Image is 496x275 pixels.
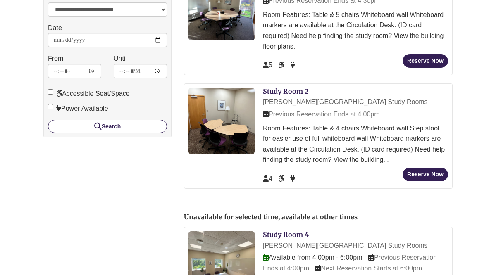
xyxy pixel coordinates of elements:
div: Room Features: Table & 4 chairs Whiteboard wall Step stool for easier use of full whiteboard wall... [263,123,448,165]
h2: Unavailable for selected time, available at other times [184,213,453,221]
button: Reserve Now [403,54,448,68]
span: Accessible Seat/Space [278,62,286,69]
div: [PERSON_NAME][GEOGRAPHIC_DATA] Study Rooms [263,97,448,107]
button: Reserve Now [403,168,448,181]
span: The capacity of this space [263,175,272,182]
span: Available from 4:00pm - 6:00pm [263,254,362,261]
button: Search [48,120,167,133]
span: Next Reservation Starts at 6:00pm [315,265,422,272]
span: Previous Reservation Ends at 4:00pm [263,254,437,272]
label: Date [48,23,62,33]
label: Accessible Seat/Space [48,88,130,99]
div: [PERSON_NAME][GEOGRAPHIC_DATA] Study Rooms [263,240,448,251]
input: Power Available [48,104,53,109]
span: The capacity of this space [263,62,272,69]
span: Previous Reservation Ends at 4:00pm [263,111,380,118]
label: From [48,53,63,64]
input: Accessible Seat/Space [48,89,53,95]
a: Study Room 2 [263,87,308,95]
label: Power Available [48,103,108,114]
span: Power Available [290,62,295,69]
label: Until [114,53,127,64]
div: Room Features: Table & 5 chairs Whiteboard wall Whiteboard markers are available at the Circulati... [263,9,448,52]
img: Study Room 2 [188,88,255,154]
a: Study Room 4 [263,230,309,239]
span: Accessible Seat/Space [278,175,286,182]
span: Power Available [290,175,295,182]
